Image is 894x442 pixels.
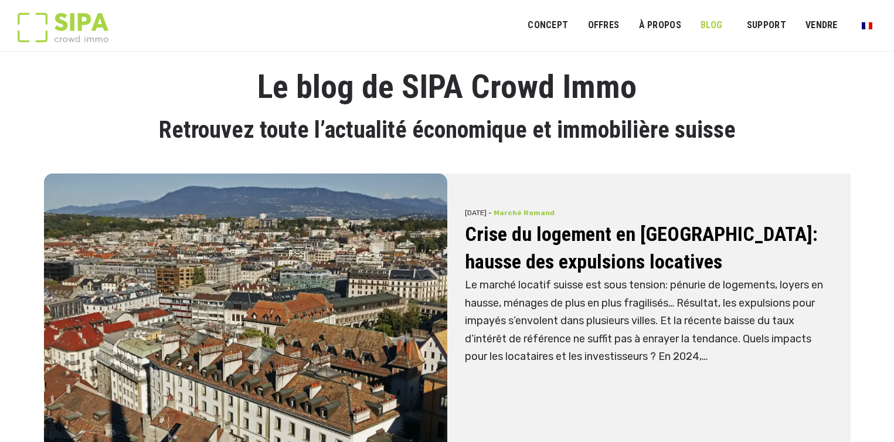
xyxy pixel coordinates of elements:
a: Passer à [854,14,880,36]
a: Crise du logement en [GEOGRAPHIC_DATA]: hausse des expulsions locatives [465,222,818,274]
img: Logo [18,13,108,42]
img: Français [862,22,872,29]
span: [DATE] - [465,209,492,217]
a: À PROPOS [631,12,689,39]
h2: Retrouvez toute l’actualité économique et immobilière suisse [44,115,851,145]
nav: Menu principal [528,11,876,40]
span: Marché romand [494,209,555,217]
a: OFFRES [580,12,627,39]
p: Le marché locatif suisse est sous tension: pénurie de logements, loyers en hausse, ménages de plu... [465,276,833,366]
a: Concept [520,12,576,39]
h1: Le blog de SIPA Crowd Immo [44,69,851,106]
a: SUPPORT [739,12,794,39]
a: Blog [693,12,730,39]
a: VENDRE [798,12,845,39]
